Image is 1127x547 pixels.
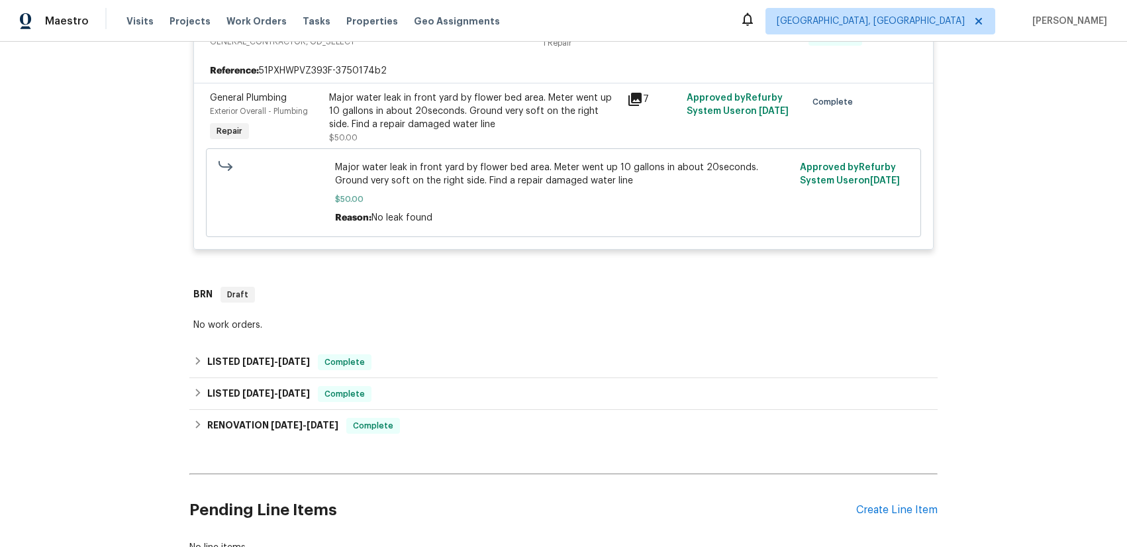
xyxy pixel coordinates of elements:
div: 7 [627,91,679,107]
div: RENOVATION [DATE]-[DATE]Complete [189,410,938,442]
h6: LISTED [207,354,310,370]
span: $50.00 [335,193,793,206]
span: Complete [319,356,370,369]
h2: Pending Line Items [189,479,856,541]
span: [PERSON_NAME] [1027,15,1107,28]
h6: LISTED [207,386,310,402]
span: Repair [211,124,248,138]
span: [DATE] [278,357,310,366]
div: Create Line Item [856,504,938,517]
span: Maestro [45,15,89,28]
span: - [271,421,338,430]
span: General Plumbing [210,93,287,103]
span: Properties [346,15,398,28]
div: Major water leak in front yard by flower bed area. Meter went up 10 gallons in about 20seconds. G... [329,91,619,131]
span: Work Orders [226,15,287,28]
span: [DATE] [242,389,274,398]
span: Visits [126,15,154,28]
span: Reason: [335,213,371,223]
span: [DATE] [278,389,310,398]
span: GENERAL_CONTRACTOR, OD_SELECT [210,35,542,48]
span: Approved by Refurby System User on [687,93,789,116]
span: Complete [348,419,399,432]
span: Complete [319,387,370,401]
span: Complete [812,95,858,109]
span: Draft [222,288,254,301]
span: $50.00 [329,134,358,142]
span: [DATE] [759,107,789,116]
span: Major water leak in front yard by flower bed area. Meter went up 10 gallons in about 20seconds. G... [335,161,793,187]
div: 51PXHWPVZ393F-3750174b2 [194,59,933,83]
span: No leak found [371,213,432,223]
span: [DATE] [271,421,303,430]
span: [GEOGRAPHIC_DATA], [GEOGRAPHIC_DATA] [777,15,965,28]
h6: BRN [193,287,213,303]
b: Reference: [210,64,259,77]
h6: RENOVATION [207,418,338,434]
div: No work orders. [193,319,934,332]
span: Tasks [303,17,330,26]
div: LISTED [DATE]-[DATE]Complete [189,346,938,378]
span: [DATE] [242,357,274,366]
span: [DATE] [307,421,338,430]
span: - [242,389,310,398]
div: LISTED [DATE]-[DATE]Complete [189,378,938,410]
span: Geo Assignments [414,15,500,28]
span: [DATE] [870,176,900,185]
span: Exterior Overall - Plumbing [210,107,308,115]
div: 1 Repair [542,36,675,50]
span: Projects [170,15,211,28]
div: BRN Draft [189,273,938,316]
span: - [242,357,310,366]
span: Approved by Refurby System User on [800,163,900,185]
